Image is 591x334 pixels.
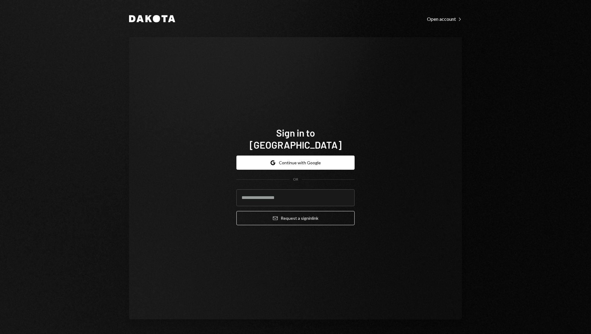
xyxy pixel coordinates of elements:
a: Open account [427,15,462,22]
button: Continue with Google [236,156,355,170]
h1: Sign in to [GEOGRAPHIC_DATA] [236,127,355,151]
div: Open account [427,16,462,22]
div: OR [293,177,298,182]
button: Request a signinlink [236,211,355,225]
